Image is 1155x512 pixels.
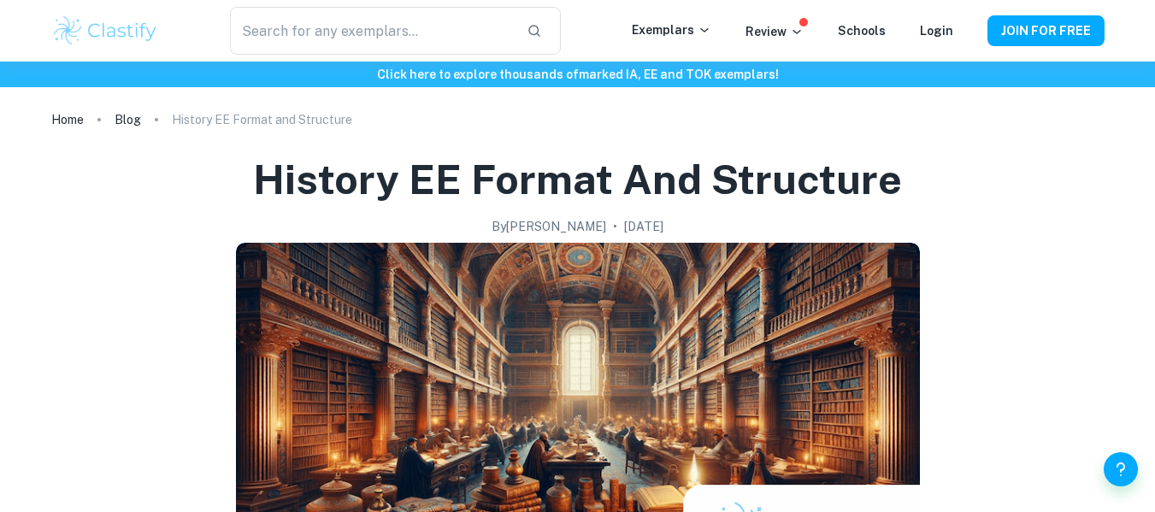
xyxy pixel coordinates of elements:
[172,110,352,129] p: History EE Format and Structure
[492,217,606,236] h2: By [PERSON_NAME]
[838,24,886,38] a: Schools
[230,7,512,55] input: Search for any exemplars...
[51,108,84,132] a: Home
[613,217,617,236] p: •
[632,21,711,39] p: Exemplars
[115,108,141,132] a: Blog
[624,217,663,236] h2: [DATE]
[920,24,953,38] a: Login
[745,22,804,41] p: Review
[3,65,1152,84] h6: Click here to explore thousands of marked IA, EE and TOK exemplars !
[987,15,1105,46] button: JOIN FOR FREE
[51,14,160,48] img: Clastify logo
[253,152,902,207] h1: History EE Format and Structure
[1104,452,1138,486] button: Help and Feedback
